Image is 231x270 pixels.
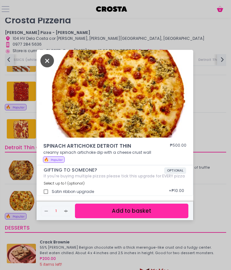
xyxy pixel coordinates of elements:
div: + ₱10.00 [167,186,186,197]
div: ₱500.00 [170,142,186,150]
button: Close [40,58,54,63]
span: Select up to 1 (optional) [44,181,85,186]
button: Add to basket [75,204,188,218]
span: SPINACH ARTICHOKE DETROIT THIN [43,142,151,150]
span: OPTIONAL [164,167,186,174]
span: 🔥 [44,157,49,162]
p: creamy spinach artichoke dip with a cheese crust wall [43,150,186,155]
span: GIFTING TO SOMEONE? [44,167,164,173]
img: SPINACH ARTICHOKE DETROIT THIN [37,50,193,138]
div: If you're buying multiple pizzas please tick this upgrade for EVERY pizza [44,174,186,178]
span: Popular [51,158,63,162]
